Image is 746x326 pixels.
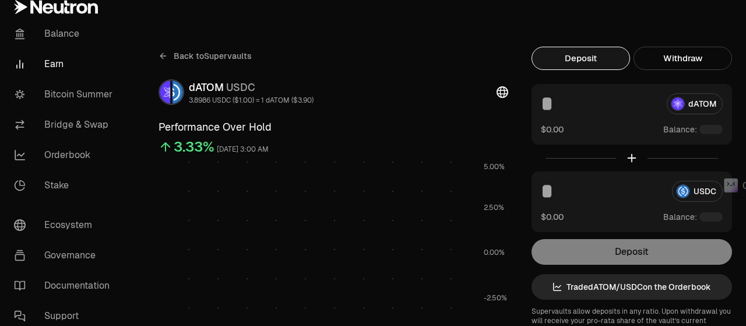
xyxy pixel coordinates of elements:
a: Governance [5,240,126,271]
a: Ecosystem [5,210,126,240]
button: $0.00 [541,211,564,223]
img: dATOM Logo [160,80,170,104]
a: Back toSupervaults [159,47,252,65]
div: 3.33% [174,138,214,156]
img: USDC Logo [173,80,183,104]
span: Balance: [663,124,697,135]
div: [DATE] 3:00 AM [217,143,269,156]
div: 3.8986 USDC ($1.00) = 1 dATOM ($3.90) [189,96,314,105]
button: Deposit [532,47,630,70]
a: Earn [5,49,126,79]
a: Balance [5,19,126,49]
a: Documentation [5,271,126,301]
a: TradedATOM/USDCon the Orderbook [532,274,732,300]
span: Back to Supervaults [174,50,252,62]
tspan: 0.00% [484,248,505,257]
tspan: -2.50% [484,293,507,303]
a: Stake [5,170,126,201]
h3: Performance Over Hold [159,119,508,135]
tspan: 5.00% [484,162,505,171]
span: Balance: [663,211,697,223]
a: Bitcoin Summer [5,79,126,110]
span: USDC [226,80,255,94]
button: Withdraw [634,47,732,70]
a: Orderbook [5,140,126,170]
button: $0.00 [541,124,564,135]
tspan: 2.50% [484,203,504,212]
a: Bridge & Swap [5,110,126,140]
div: dATOM [189,79,314,96]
